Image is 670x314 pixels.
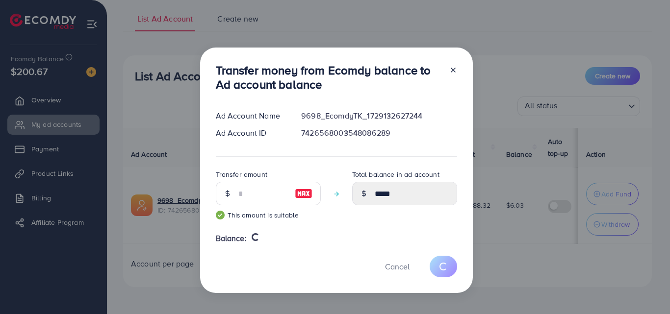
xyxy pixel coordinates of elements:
[628,270,663,307] iframe: Chat
[216,210,321,220] small: This amount is suitable
[216,211,225,219] img: guide
[216,233,247,244] span: Balance:
[352,169,439,179] label: Total balance in ad account
[208,127,294,139] div: Ad Account ID
[373,256,422,277] button: Cancel
[216,63,441,92] h3: Transfer money from Ecomdy balance to Ad account balance
[208,110,294,121] div: Ad Account Name
[293,110,464,121] div: 9698_EcomdyTK_1729132627244
[295,188,312,199] img: image
[385,261,410,272] span: Cancel
[216,169,267,179] label: Transfer amount
[293,127,464,139] div: 7426568003548086289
